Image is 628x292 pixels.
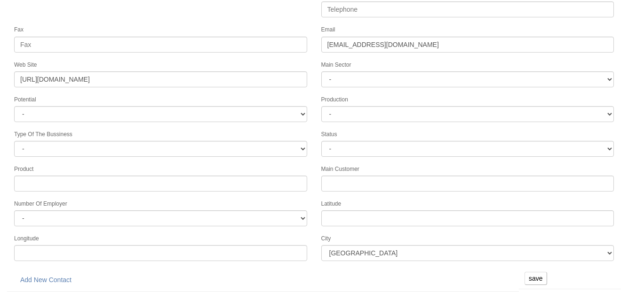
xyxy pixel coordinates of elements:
[321,96,348,104] label: Production
[14,200,67,208] label: Number Of Employer
[321,26,335,34] label: Email
[321,235,331,243] label: City
[14,61,37,69] label: Web Site
[14,26,24,34] label: Fax
[525,272,547,285] input: save
[14,235,39,243] label: Longitude
[14,37,307,53] input: Fax
[321,1,614,17] input: Telephone
[321,61,351,69] label: Main Sector
[321,37,614,53] input: Email
[321,165,359,173] label: Main Customer
[14,96,36,104] label: Potential
[14,272,78,288] a: Add New Contact
[14,71,307,87] input: Web site
[321,200,342,208] label: Latitude
[14,165,33,173] label: Product
[321,131,337,138] label: Status
[14,131,72,138] label: Type Of The Bussiness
